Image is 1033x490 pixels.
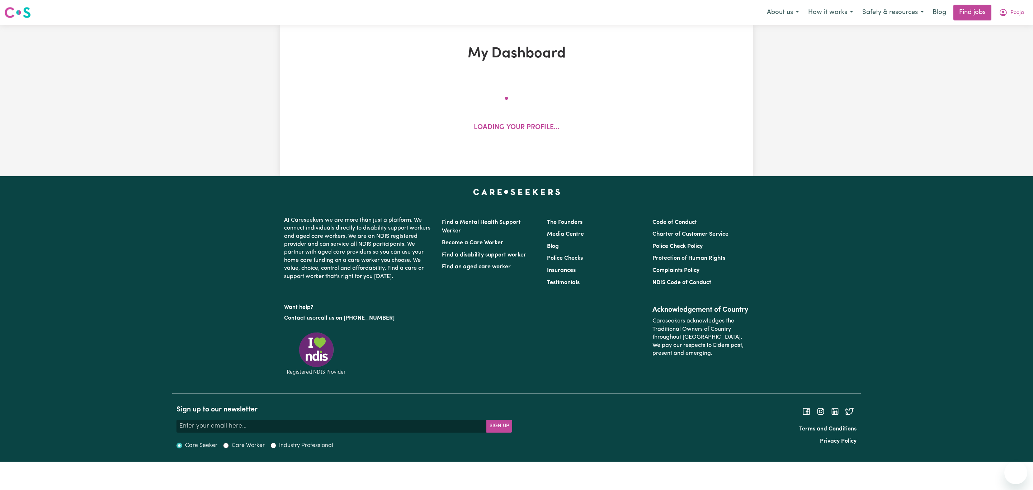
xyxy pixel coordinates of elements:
a: Insurances [547,268,576,273]
a: Blog [547,244,559,249]
label: Care Worker [232,441,265,450]
a: Follow Careseekers on Twitter [845,409,854,414]
a: Police Checks [547,255,583,261]
p: Want help? [284,301,433,311]
a: call us on [PHONE_NUMBER] [318,315,395,321]
img: Registered NDIS provider [284,331,349,376]
p: or [284,311,433,325]
a: Become a Care Worker [442,240,503,246]
a: Police Check Policy [652,244,703,249]
input: Enter your email here... [176,420,487,433]
a: The Founders [547,220,582,225]
a: Privacy Policy [820,438,857,444]
button: About us [762,5,803,20]
a: Terms and Conditions [799,426,857,432]
p: Loading your profile... [474,123,559,133]
a: Find jobs [953,5,991,20]
a: Blog [928,5,951,20]
a: Contact us [284,315,312,321]
p: Careseekers acknowledges the Traditional Owners of Country throughout [GEOGRAPHIC_DATA]. We pay o... [652,314,749,360]
img: Careseekers logo [4,6,31,19]
a: Follow Careseekers on Facebook [802,409,811,414]
button: My Account [994,5,1029,20]
button: How it works [803,5,858,20]
a: Protection of Human Rights [652,255,725,261]
a: NDIS Code of Conduct [652,280,711,286]
a: Careseekers home page [473,189,560,195]
h2: Acknowledgement of Country [652,306,749,314]
a: Careseekers logo [4,4,31,21]
a: Find a disability support worker [442,252,526,258]
a: Follow Careseekers on Instagram [816,409,825,414]
span: Pooja [1010,9,1024,17]
p: At Careseekers we are more than just a platform. We connect individuals directly to disability su... [284,213,433,283]
h2: Sign up to our newsletter [176,405,512,414]
label: Care Seeker [185,441,217,450]
a: Media Centre [547,231,584,237]
a: Find a Mental Health Support Worker [442,220,521,234]
button: Safety & resources [858,5,928,20]
button: Subscribe [486,420,512,433]
a: Follow Careseekers on LinkedIn [831,409,839,414]
iframe: Button to launch messaging window, conversation in progress [1004,461,1027,484]
h1: My Dashboard [363,45,670,62]
a: Code of Conduct [652,220,697,225]
a: Complaints Policy [652,268,699,273]
a: Testimonials [547,280,580,286]
label: Industry Professional [279,441,333,450]
a: Charter of Customer Service [652,231,728,237]
a: Find an aged care worker [442,264,511,270]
